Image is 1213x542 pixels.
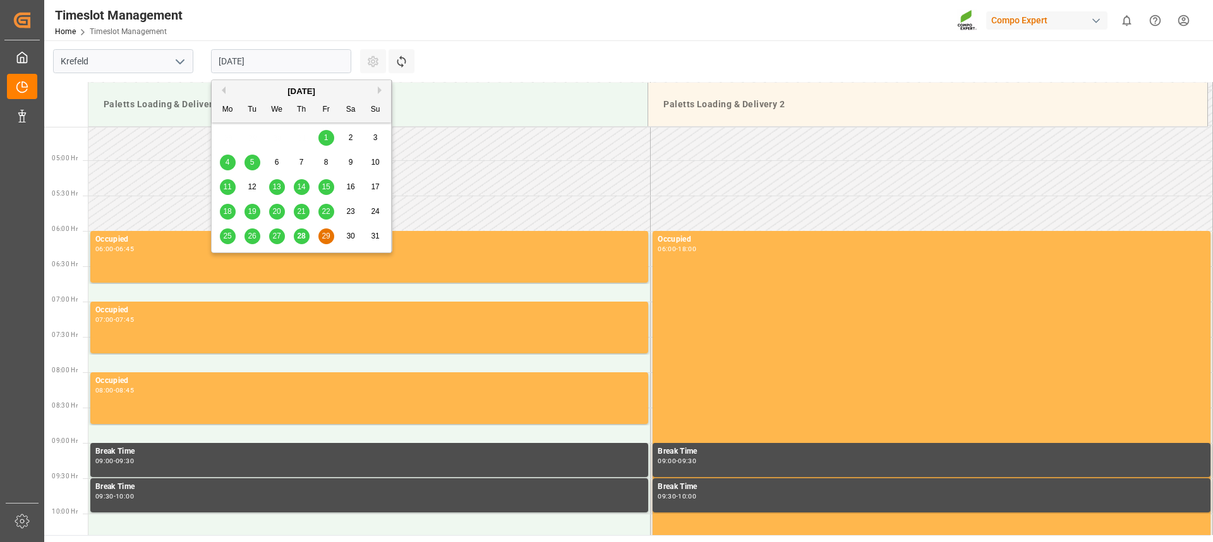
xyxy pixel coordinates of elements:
div: Sa [343,102,359,118]
div: Choose Wednesday, August 20th, 2025 [269,204,285,220]
div: Occupied [95,304,643,317]
div: 09:30 [678,458,696,464]
div: Choose Saturday, August 23rd, 2025 [343,204,359,220]
div: Choose Monday, August 18th, 2025 [220,204,236,220]
div: 08:45 [116,387,134,393]
span: 20 [272,207,281,216]
div: 09:00 [95,458,114,464]
div: Choose Friday, August 1st, 2025 [318,130,334,146]
span: 09:30 Hr [52,473,78,480]
a: Home [55,27,76,36]
span: 06:00 Hr [52,225,78,232]
div: Paletts Loading & Delivery 2 [658,93,1197,116]
div: Choose Monday, August 25th, 2025 [220,228,236,244]
div: 06:45 [116,246,134,252]
div: - [114,317,116,322]
span: 8 [324,158,329,167]
div: Choose Thursday, August 7th, 2025 [294,155,310,170]
span: 25 [223,232,231,240]
span: 7 [299,158,304,167]
span: 10 [371,158,379,167]
span: 24 [371,207,379,216]
span: 11 [223,182,231,191]
div: - [676,458,678,464]
input: Type to search/select [53,49,193,73]
button: Next Month [378,86,385,94]
div: Mo [220,102,236,118]
div: Choose Saturday, August 2nd, 2025 [343,130,359,146]
span: 12 [248,182,256,191]
span: 3 [373,133,378,142]
div: Choose Monday, August 4th, 2025 [220,155,236,170]
div: [DATE] [212,85,391,98]
div: 10:00 [116,493,134,499]
span: 1 [324,133,329,142]
button: open menu [170,52,189,71]
div: Choose Thursday, August 21st, 2025 [294,204,310,220]
span: 15 [322,182,330,191]
div: Paletts Loading & Delivery 1 [99,93,637,116]
div: Choose Friday, August 15th, 2025 [318,179,334,195]
span: 27 [272,232,281,240]
div: month 2025-08 [215,126,388,249]
div: 06:00 [658,246,676,252]
div: Th [294,102,310,118]
div: Choose Friday, August 29th, 2025 [318,228,334,244]
div: Choose Sunday, August 3rd, 2025 [368,130,383,146]
div: - [676,246,678,252]
span: 16 [346,182,354,191]
span: 08:00 Hr [52,367,78,374]
div: Choose Monday, August 11th, 2025 [220,179,236,195]
span: 09:00 Hr [52,437,78,444]
div: Choose Sunday, August 10th, 2025 [368,155,383,170]
span: 19 [248,207,256,216]
button: Help Center [1141,6,1169,35]
button: Previous Month [218,86,226,94]
div: Choose Tuesday, August 12th, 2025 [244,179,260,195]
div: - [114,493,116,499]
span: 05:00 Hr [52,155,78,162]
div: Choose Wednesday, August 6th, 2025 [269,155,285,170]
span: 4 [226,158,230,167]
span: 07:30 Hr [52,331,78,338]
div: 09:30 [658,493,676,499]
div: - [676,493,678,499]
div: Fr [318,102,334,118]
div: Choose Wednesday, August 13th, 2025 [269,179,285,195]
span: 5 [250,158,255,167]
span: 6 [275,158,279,167]
div: 09:30 [95,493,114,499]
div: - [114,387,116,393]
span: 18 [223,207,231,216]
div: Break Time [95,481,643,493]
div: Su [368,102,383,118]
span: 30 [346,232,354,240]
div: Compo Expert [986,11,1107,30]
div: Choose Saturday, August 9th, 2025 [343,155,359,170]
button: Compo Expert [986,8,1113,32]
div: Choose Sunday, August 24th, 2025 [368,204,383,220]
span: 9 [349,158,353,167]
div: Choose Tuesday, August 19th, 2025 [244,204,260,220]
div: Choose Sunday, August 17th, 2025 [368,179,383,195]
div: We [269,102,285,118]
div: Choose Thursday, August 28th, 2025 [294,228,310,244]
span: 08:30 Hr [52,402,78,409]
div: Choose Sunday, August 31st, 2025 [368,228,383,244]
div: Choose Tuesday, August 26th, 2025 [244,228,260,244]
div: Choose Saturday, August 16th, 2025 [343,179,359,195]
span: 07:00 Hr [52,296,78,303]
div: Tu [244,102,260,118]
span: 26 [248,232,256,240]
div: Choose Friday, August 22nd, 2025 [318,204,334,220]
div: Occupied [658,233,1205,246]
div: Break Time [658,481,1205,493]
div: 07:45 [116,317,134,322]
div: 08:00 [95,387,114,393]
div: Choose Tuesday, August 5th, 2025 [244,155,260,170]
input: DD.MM.YYYY [211,49,351,73]
span: 28 [297,232,305,240]
div: 18:00 [678,246,696,252]
div: Choose Saturday, August 30th, 2025 [343,228,359,244]
div: - [114,246,116,252]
